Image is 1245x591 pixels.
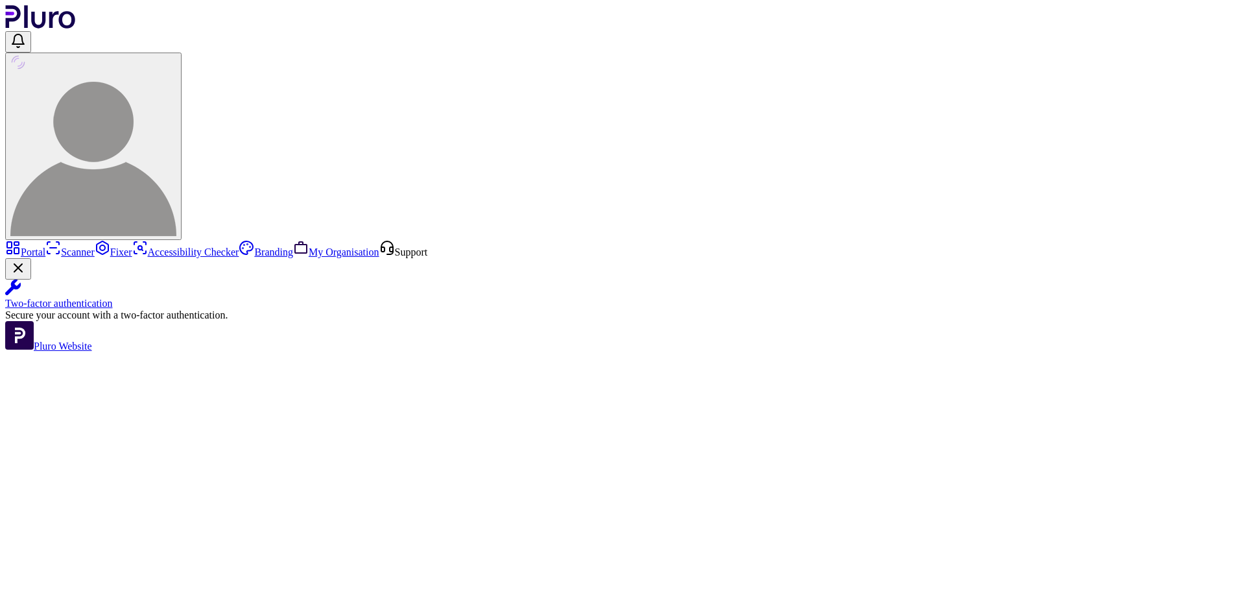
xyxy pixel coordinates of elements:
a: Open Pluro Website [5,341,92,352]
a: Branding [239,247,293,258]
button: Open notifications, you have undefined new notifications [5,31,31,53]
a: Fixer [95,247,132,258]
aside: Sidebar menu [5,240,1240,352]
div: Secure your account with a two-factor authentication. [5,309,1240,321]
a: Scanner [45,247,95,258]
button: Close Two-factor authentication notification [5,258,31,280]
a: My Organisation [293,247,379,258]
div: Two-factor authentication [5,298,1240,309]
a: Logo [5,19,76,30]
button: User avatar [5,53,182,240]
a: Two-factor authentication [5,280,1240,309]
a: Portal [5,247,45,258]
a: Open Support screen [379,247,428,258]
img: User avatar [10,70,176,236]
a: Accessibility Checker [132,247,239,258]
